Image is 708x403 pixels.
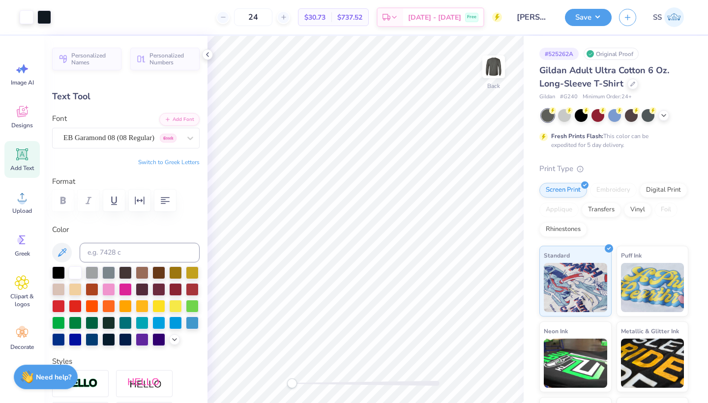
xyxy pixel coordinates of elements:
[539,48,579,60] div: # 525262A
[52,113,67,124] label: Font
[621,339,684,388] img: Metallic & Glitter Ink
[560,93,578,101] span: # G240
[149,52,194,66] span: Personalized Numbers
[582,202,621,217] div: Transfers
[539,64,669,89] span: Gildan Adult Ultra Cotton 6 Oz. Long-Sleeve T-Shirt
[6,292,38,308] span: Clipart & logos
[304,12,325,23] span: $30.73
[640,183,687,198] div: Digital Print
[551,132,603,140] strong: Fresh Prints Flash:
[509,7,558,27] input: Untitled Design
[80,243,200,262] input: e.g. 7428 c
[52,48,121,70] button: Personalized Names
[649,7,688,27] a: SS
[130,48,200,70] button: Personalized Numbers
[287,378,297,388] div: Accessibility label
[624,202,651,217] div: Vinyl
[408,12,461,23] span: [DATE] - [DATE]
[544,339,607,388] img: Neon Ink
[484,57,503,77] img: Back
[621,250,642,260] span: Puff Ink
[11,79,34,86] span: Image AI
[159,113,200,126] button: Add Font
[590,183,637,198] div: Embroidery
[10,164,34,172] span: Add Text
[10,343,34,351] span: Decorate
[539,183,587,198] div: Screen Print
[621,263,684,312] img: Puff Ink
[539,202,579,217] div: Applique
[551,132,672,149] div: This color can be expedited for 5 day delivery.
[11,121,33,129] span: Designs
[539,93,555,101] span: Gildan
[15,250,30,258] span: Greek
[52,224,200,235] label: Color
[621,326,679,336] span: Metallic & Glitter Ink
[583,93,632,101] span: Minimum Order: 24 +
[52,356,72,367] label: Styles
[544,326,568,336] span: Neon Ink
[544,250,570,260] span: Standard
[63,378,98,389] img: Stroke
[36,373,71,382] strong: Need help?
[544,263,607,312] img: Standard
[71,52,116,66] span: Personalized Names
[654,202,678,217] div: Foil
[539,163,688,174] div: Print Type
[539,222,587,237] div: Rhinestones
[584,48,639,60] div: Original Proof
[664,7,684,27] img: Savannah Snape
[138,158,200,166] button: Switch to Greek Letters
[234,8,272,26] input: – –
[653,12,662,23] span: SS
[52,176,200,187] label: Format
[487,82,500,90] div: Back
[12,207,32,215] span: Upload
[337,12,362,23] span: $737.52
[127,377,162,390] img: Shadow
[565,9,612,26] button: Save
[467,14,476,21] span: Free
[52,90,200,103] div: Text Tool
